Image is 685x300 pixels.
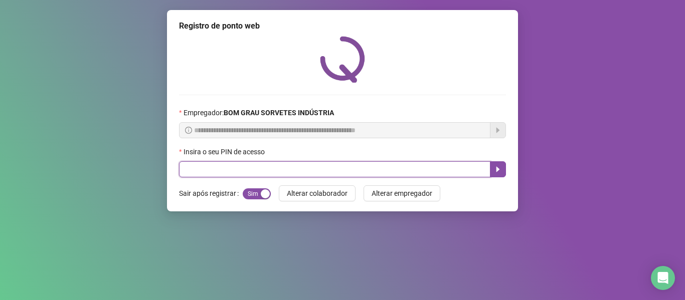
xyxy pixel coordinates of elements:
span: caret-right [494,165,502,173]
span: Empregador : [184,107,334,118]
strong: BOM GRAU SORVETES INDÚSTRIA [224,109,334,117]
span: info-circle [185,127,192,134]
label: Sair após registrar [179,185,243,201]
img: QRPoint [320,36,365,83]
button: Alterar colaborador [279,185,356,201]
label: Insira o seu PIN de acesso [179,146,271,157]
div: Open Intercom Messenger [651,266,675,290]
button: Alterar empregador [364,185,440,201]
span: Alterar empregador [372,188,432,199]
div: Registro de ponto web [179,20,506,32]
span: Alterar colaborador [287,188,348,199]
